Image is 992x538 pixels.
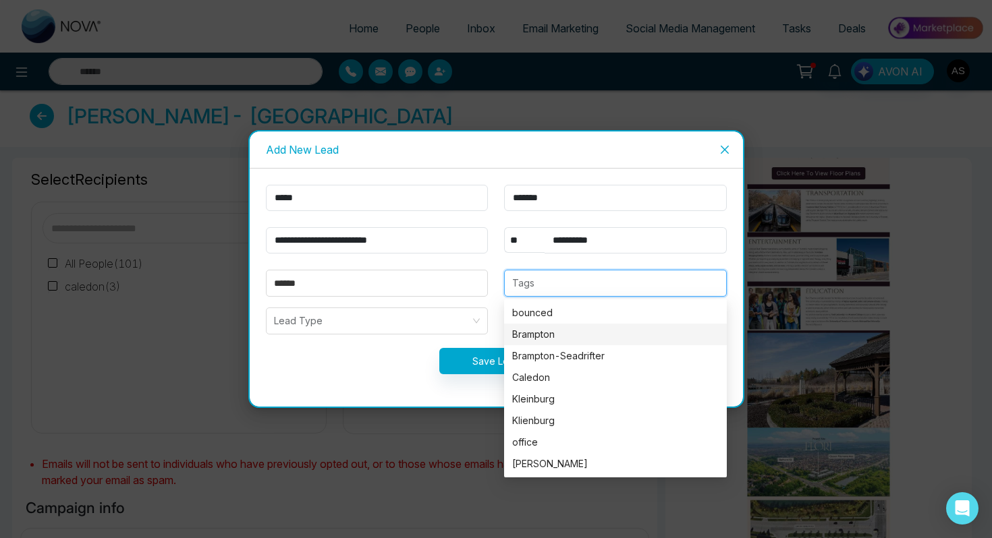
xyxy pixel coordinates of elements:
div: Vaughan [504,453,727,475]
button: Save Lead [439,348,553,374]
div: Brampton [504,324,727,345]
div: Add New Lead [266,142,727,157]
div: bounced [504,302,727,324]
div: Kleinburg [504,388,727,410]
div: Brampton-Seadrifter [512,349,719,363]
button: Close [707,131,743,168]
div: office [504,431,727,453]
div: Caledon [512,370,719,385]
span: close [719,144,730,155]
div: Brampton [512,327,719,342]
div: Kleinburg [512,392,719,407]
div: office [512,435,719,450]
div: Caledon [504,367,727,388]
div: Klienburg [504,410,727,431]
div: [PERSON_NAME] [512,456,719,471]
div: bounced [512,305,719,320]
div: Brampton-Seadrifter [504,345,727,367]
div: Klienburg [512,413,719,428]
div: Open Intercom Messenger [946,492,979,525]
